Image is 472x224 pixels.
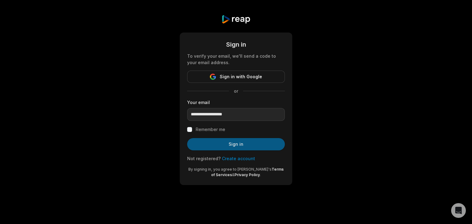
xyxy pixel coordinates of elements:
[187,40,285,49] div: Sign in
[222,156,255,161] a: Create account
[187,53,285,66] div: To verify your email, we'll send a code to your email address.
[234,172,260,177] a: Privacy Policy
[187,156,221,161] span: Not registered?
[196,126,225,133] label: Remember me
[220,73,262,80] span: Sign in with Google
[260,172,261,177] span: .
[188,167,272,172] span: By signing in, you agree to [PERSON_NAME]'s
[451,203,466,218] div: Open Intercom Messenger
[187,138,285,150] button: Sign in
[211,167,284,177] a: Terms of Services
[229,88,243,94] span: or
[187,99,285,106] label: Your email
[187,71,285,83] button: Sign in with Google
[221,15,250,24] img: reap
[232,172,234,177] span: &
